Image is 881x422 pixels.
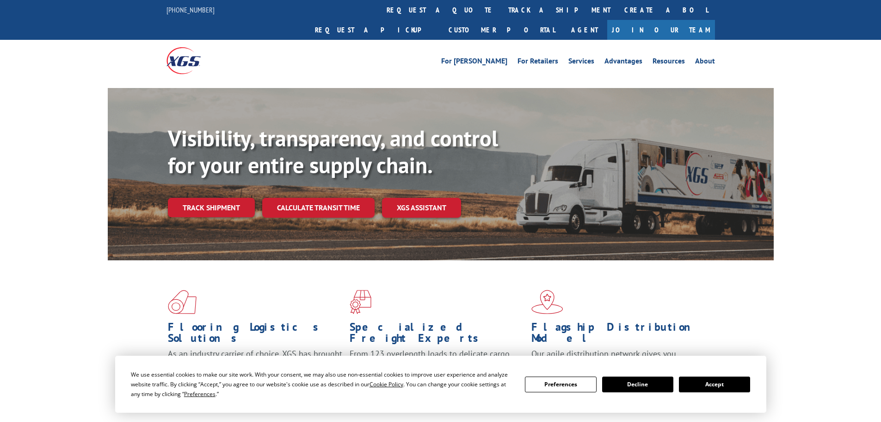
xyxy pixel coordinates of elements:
[531,348,702,370] span: Our agile distribution network gives you nationwide inventory management on demand.
[441,57,507,68] a: For [PERSON_NAME]
[350,321,524,348] h1: Specialized Freight Experts
[695,57,715,68] a: About
[131,370,514,399] div: We use essential cookies to make our site work. With your consent, we may also use non-essential ...
[166,5,215,14] a: [PHONE_NUMBER]
[679,377,750,392] button: Accept
[168,124,498,179] b: Visibility, transparency, and control for your entire supply chain.
[653,57,685,68] a: Resources
[442,20,562,40] a: Customer Portal
[602,377,673,392] button: Decline
[370,380,403,388] span: Cookie Policy
[607,20,715,40] a: Join Our Team
[604,57,642,68] a: Advantages
[568,57,594,68] a: Services
[115,356,766,413] div: Cookie Consent Prompt
[168,198,255,217] a: Track shipment
[518,57,558,68] a: For Retailers
[308,20,442,40] a: Request a pickup
[531,321,706,348] h1: Flagship Distribution Model
[525,377,596,392] button: Preferences
[562,20,607,40] a: Agent
[382,198,461,218] a: XGS ASSISTANT
[350,348,524,390] p: From 123 overlength loads to delicate cargo, our experienced staff knows the best way to move you...
[531,290,563,314] img: xgs-icon-flagship-distribution-model-red
[168,290,197,314] img: xgs-icon-total-supply-chain-intelligence-red
[168,321,343,348] h1: Flooring Logistics Solutions
[262,198,375,218] a: Calculate transit time
[168,348,342,381] span: As an industry carrier of choice, XGS has brought innovation and dedication to flooring logistics...
[350,290,371,314] img: xgs-icon-focused-on-flooring-red
[184,390,216,398] span: Preferences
